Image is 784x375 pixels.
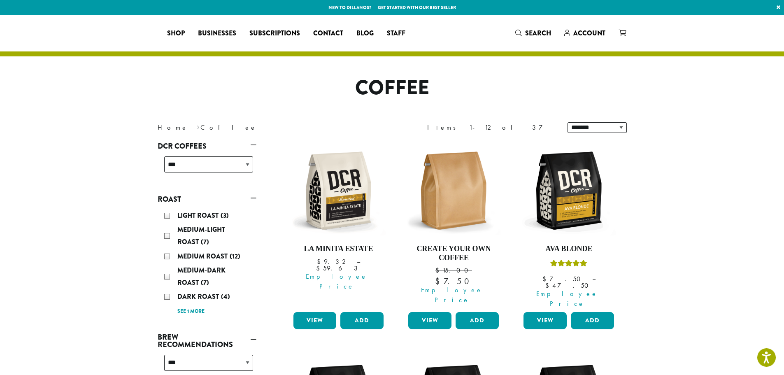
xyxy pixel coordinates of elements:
span: Search [525,28,551,38]
a: View [523,312,567,329]
h1: Coffee [151,76,633,100]
span: (4) [221,292,230,301]
a: Roast [158,192,256,206]
bdi: 7.50 [542,275,584,283]
a: Search [509,26,558,40]
span: $ [435,276,444,286]
img: 12oz-Label-Free-Bag-KRAFT-e1707417954251.png [406,143,501,238]
span: Medium Roast [177,252,230,261]
a: See 1 more [177,307,205,316]
a: Brew Recommendations [158,330,256,352]
bdi: 7.50 [435,276,472,286]
a: Home [158,123,188,132]
a: DCR Coffees [158,139,256,153]
div: Items 1-12 of 37 [427,123,555,133]
a: Ava BlondeRated 5.00 out of 5 Employee Price [521,143,616,309]
span: Medium-Dark Roast [177,266,226,287]
span: $ [317,257,324,266]
button: Add [340,312,384,329]
h4: Create Your Own Coffee [406,245,501,262]
a: Create Your Own Coffee $15.00 Employee Price [406,143,501,309]
span: (12) [230,252,240,261]
span: › [197,120,200,133]
div: DCR Coffees [158,153,256,182]
button: Add [456,312,499,329]
span: $ [542,275,549,283]
img: DCR-12oz-La-Minita-Estate-Stock-scaled.png [291,143,386,238]
span: $ [435,266,442,275]
bdi: 47.50 [545,281,592,290]
span: Blog [356,28,374,39]
img: DCR-12oz-Ava-Blonde-Stock-scaled.png [521,143,616,238]
span: Account [573,28,605,38]
bdi: 9.32 [317,257,349,266]
h4: La Minita Estate [291,245,386,254]
a: View [293,312,337,329]
a: Staff [380,27,412,40]
span: (3) [221,211,229,220]
span: Businesses [198,28,236,39]
button: Add [571,312,614,329]
span: (7) [201,237,209,247]
span: Shop [167,28,185,39]
span: Staff [387,28,405,39]
span: (7) [201,278,209,287]
span: – [592,275,596,283]
a: La Minita Estate Employee Price [291,143,386,309]
a: View [408,312,451,329]
a: Shop [161,27,191,40]
span: Employee Price [403,285,501,305]
span: Light Roast [177,211,221,220]
div: Roast [158,206,256,320]
a: Get started with our best seller [378,4,456,11]
nav: Breadcrumb [158,123,380,133]
bdi: 59.63 [316,264,361,273]
bdi: 15.00 [435,266,472,275]
span: Subscriptions [249,28,300,39]
div: Rated 5.00 out of 5 [550,259,587,271]
span: Contact [313,28,343,39]
span: Employee Price [518,289,616,309]
span: Dark Roast [177,292,221,301]
span: – [357,257,360,266]
span: Employee Price [288,272,386,291]
span: Medium-Light Roast [177,225,225,247]
span: $ [545,281,552,290]
span: $ [316,264,323,273]
h4: Ava Blonde [521,245,616,254]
